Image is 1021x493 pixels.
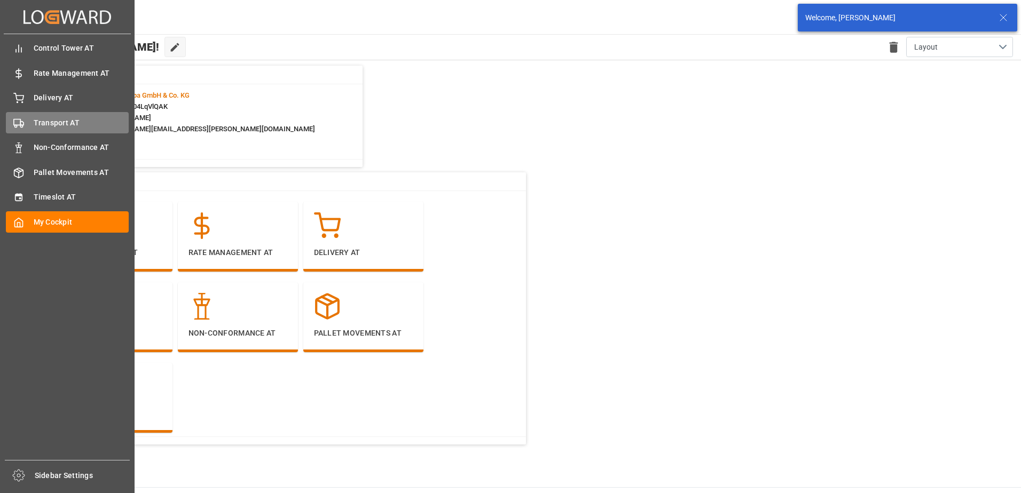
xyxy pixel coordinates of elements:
a: Control Tower AT [6,38,129,59]
p: Non-Conformance AT [189,328,287,339]
span: Hello [PERSON_NAME]! [44,37,159,57]
span: Non-Conformance AT [34,142,129,153]
a: Delivery AT [6,88,129,108]
span: Delivery AT [34,92,129,104]
span: : [PERSON_NAME][EMAIL_ADDRESS][PERSON_NAME][DOMAIN_NAME] [95,125,315,133]
a: Timeslot AT [6,187,129,208]
p: Rate Management AT [189,247,287,258]
a: Pallet Movements AT [6,162,129,182]
span: Timeslot AT [34,192,129,203]
span: Pallet Movements AT [34,167,129,178]
a: Rate Management AT [6,62,129,83]
span: Transport AT [34,117,129,129]
a: My Cockpit [6,211,129,232]
a: Non-Conformance AT [6,137,129,158]
span: Melitta Europa GmbH & Co. KG [97,91,190,99]
div: Welcome, [PERSON_NAME] [805,12,989,23]
span: Rate Management AT [34,68,129,79]
span: Control Tower AT [34,43,129,54]
span: My Cockpit [34,217,129,228]
a: Transport AT [6,112,129,133]
button: open menu [906,37,1013,57]
span: Sidebar Settings [35,470,130,481]
span: Layout [914,42,938,53]
span: : [95,91,190,99]
p: Delivery AT [314,247,413,258]
p: Pallet Movements AT [314,328,413,339]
